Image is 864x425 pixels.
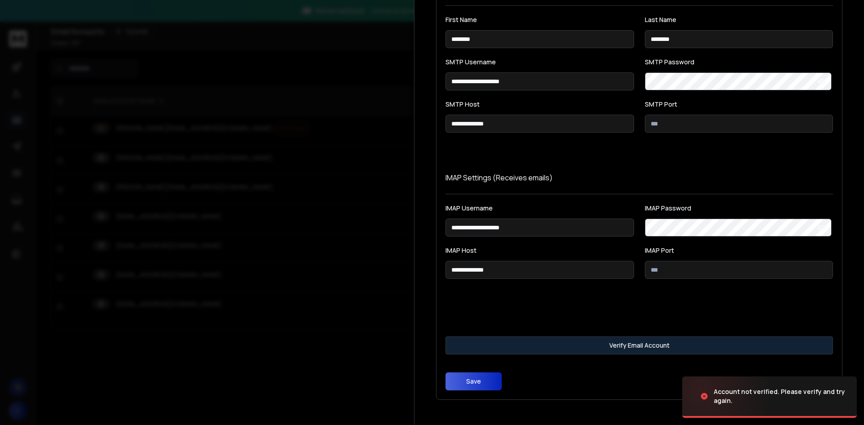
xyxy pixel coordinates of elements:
[445,336,833,354] button: Verify Email Account
[682,372,772,421] img: image
[714,387,846,405] div: Account not verified. Please verify and try again.
[445,372,502,390] button: Save
[645,17,833,23] label: Last Name
[445,101,634,107] label: SMTP Host
[445,17,634,23] label: First Name
[445,205,634,211] label: IMAP Username
[645,247,833,254] label: IMAP Port
[445,59,634,65] label: SMTP Username
[445,247,634,254] label: IMAP Host
[645,205,833,211] label: IMAP Password
[645,101,833,107] label: SMTP Port
[445,172,833,183] p: IMAP Settings (Receives emails)
[645,59,833,65] label: SMTP Password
